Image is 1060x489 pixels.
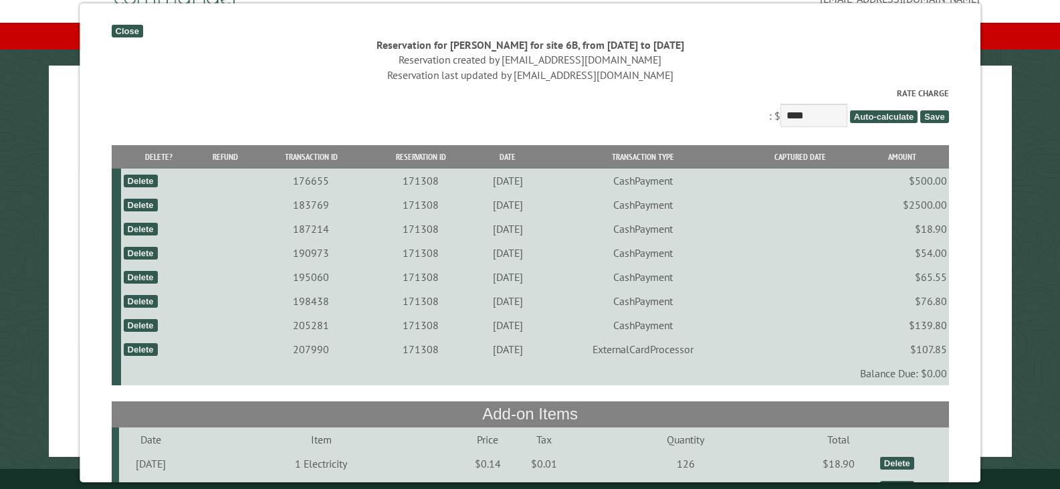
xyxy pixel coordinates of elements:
[541,193,745,217] td: CashPayment
[541,337,745,361] td: ExternalCardProcessor
[541,169,745,193] td: CashPayment
[855,217,948,241] td: $18.90
[367,169,474,193] td: 171308
[111,87,948,130] div: : $
[255,313,367,337] td: 205281
[119,452,183,476] td: [DATE]
[119,427,183,452] td: Date
[474,337,541,361] td: [DATE]
[855,337,948,361] td: $107.85
[855,313,948,337] td: $139.80
[880,457,914,470] div: Delete
[474,145,541,169] th: Date
[367,289,474,313] td: 171308
[111,25,142,37] div: Close
[367,145,474,169] th: Reservation ID
[367,265,474,289] td: 171308
[920,110,948,123] span: Save
[855,193,948,217] td: $2500.00
[474,313,541,337] td: [DATE]
[196,145,255,169] th: Refund
[474,241,541,265] td: [DATE]
[255,289,367,313] td: 198438
[572,427,799,452] td: Quantity
[541,217,745,241] td: CashPayment
[541,145,745,169] th: Transaction Type
[123,319,157,332] div: Delete
[121,145,195,169] th: Delete?
[123,247,157,260] div: Delete
[121,361,948,385] td: Balance Due: $0.00
[541,241,745,265] td: CashPayment
[255,337,367,361] td: 207990
[255,241,367,265] td: 190973
[455,474,606,483] small: © Campground Commander LLC. All rights reserved.
[111,87,948,100] label: Rate Charge
[474,265,541,289] td: [DATE]
[855,169,948,193] td: $500.00
[799,427,877,452] td: Total
[123,295,157,308] div: Delete
[255,265,367,289] td: 195060
[541,265,745,289] td: CashPayment
[745,145,855,169] th: Captured Date
[255,169,367,193] td: 176655
[459,427,516,452] td: Price
[367,337,474,361] td: 171308
[572,452,799,476] td: 126
[111,401,948,427] th: Add-on Items
[367,193,474,217] td: 171308
[850,110,918,123] span: Auto-calculate
[516,452,572,476] td: $0.01
[183,452,459,476] td: 1 Electricity
[799,452,877,476] td: $18.90
[474,169,541,193] td: [DATE]
[855,241,948,265] td: $54.00
[516,427,572,452] td: Tax
[367,241,474,265] td: 171308
[183,427,459,452] td: Item
[255,217,367,241] td: 187214
[855,289,948,313] td: $76.80
[123,223,157,235] div: Delete
[474,217,541,241] td: [DATE]
[474,289,541,313] td: [DATE]
[541,289,745,313] td: CashPayment
[367,313,474,337] td: 171308
[855,265,948,289] td: $65.55
[367,217,474,241] td: 171308
[855,145,948,169] th: Amount
[111,68,948,82] div: Reservation last updated by [EMAIL_ADDRESS][DOMAIN_NAME]
[255,193,367,217] td: 183769
[111,52,948,67] div: Reservation created by [EMAIL_ADDRESS][DOMAIN_NAME]
[123,343,157,356] div: Delete
[474,193,541,217] td: [DATE]
[123,175,157,187] div: Delete
[459,452,516,476] td: $0.14
[123,271,157,284] div: Delete
[255,145,367,169] th: Transaction ID
[541,313,745,337] td: CashPayment
[111,37,948,52] div: Reservation for [PERSON_NAME] for site 6B, from [DATE] to [DATE]
[123,199,157,211] div: Delete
